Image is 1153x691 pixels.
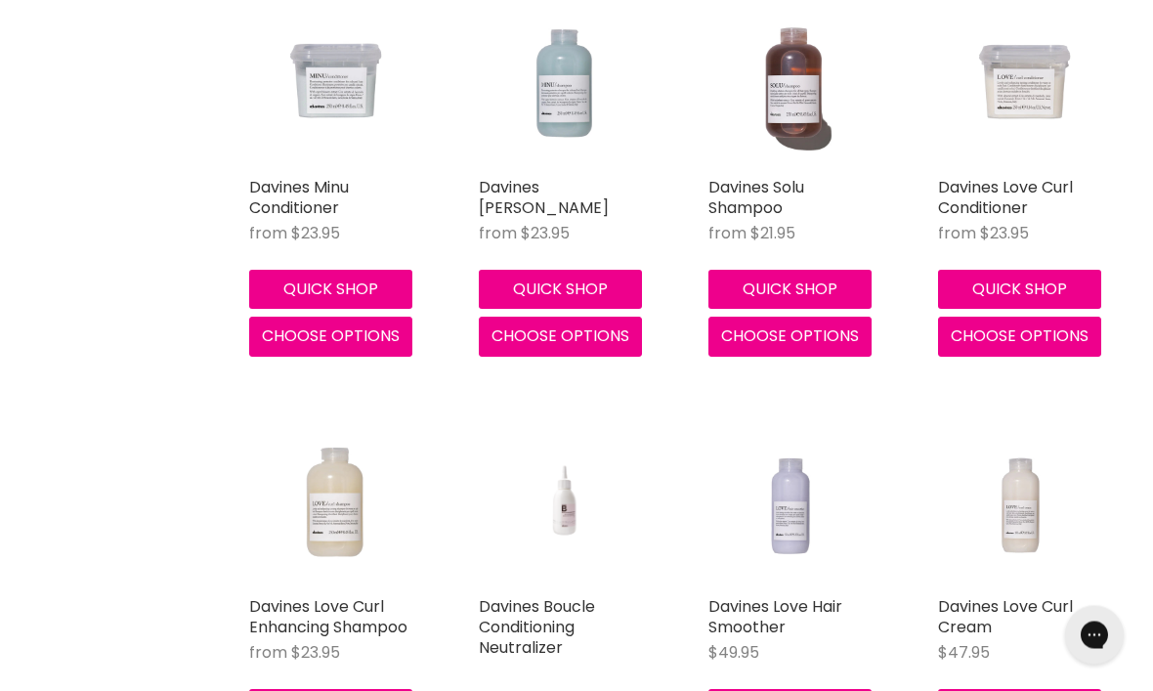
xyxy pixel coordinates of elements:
a: Davines Love Hair Smoother [708,596,842,639]
button: Quick shop [938,271,1101,310]
span: from [249,223,287,245]
img: Davines Love Curl Cream [938,416,1109,587]
span: $49.95 [708,642,759,665]
button: Choose options [249,318,412,357]
button: Quick shop [708,271,872,310]
img: Davines Love Hair Smoother [708,416,879,587]
span: from [938,223,976,245]
span: from [479,223,517,245]
a: Davines Boucle Conditioning Neutralizer [479,416,650,587]
a: Davines [PERSON_NAME] [479,177,609,220]
span: $23.95 [291,642,340,665]
span: from [249,642,287,665]
a: Davines Minu Conditioner [249,177,349,220]
a: Davines Love Curl Enhancing Shampoo [249,596,407,639]
span: Choose options [721,325,859,348]
button: Quick shop [479,271,642,310]
a: Davines Solu Shampoo [708,177,804,220]
span: $47.95 [938,642,990,665]
span: Choose options [951,325,1089,348]
a: Davines Boucle Conditioning Neutralizer [479,596,595,660]
iframe: Gorgias live chat messenger [1055,599,1133,671]
a: Davines Love Curl Cream [938,596,1073,639]
span: Choose options [262,325,400,348]
span: $21.95 [750,223,795,245]
span: from [708,223,747,245]
button: Quick shop [249,271,412,310]
span: $23.95 [521,223,570,245]
a: Davines Love Curl Conditioner [938,177,1073,220]
span: $23.95 [291,223,340,245]
span: $23.95 [980,223,1029,245]
button: Choose options [938,318,1101,357]
img: Davines Boucle Conditioning Neutralizer [507,416,621,587]
button: Choose options [708,318,872,357]
img: Davines Love Curl Enhancing Shampoo [249,416,420,587]
button: Choose options [479,318,642,357]
span: Choose options [491,325,629,348]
